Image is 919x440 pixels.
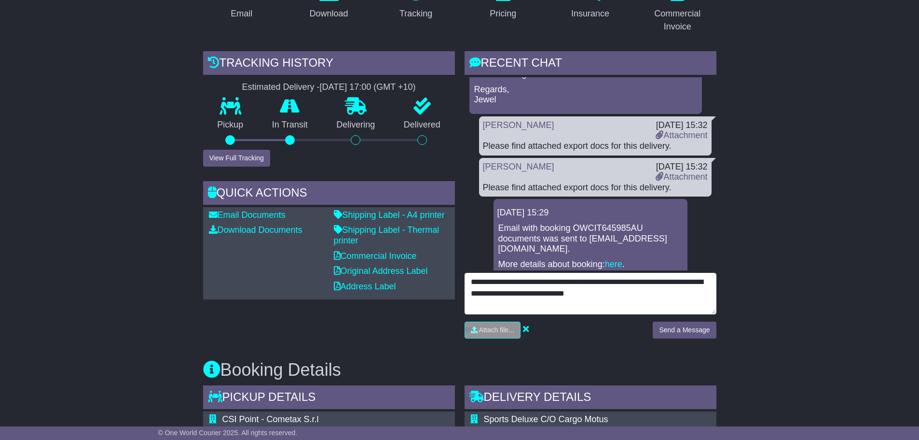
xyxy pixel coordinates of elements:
p: Regards, Jewel [474,85,697,105]
div: Pickup Details [203,385,455,412]
a: here [605,259,622,269]
div: Download [309,7,348,20]
a: Download Documents [209,225,302,235]
span: CSI Point - Cometax S.r.l [222,414,319,424]
span: © One World Courier 2025. All rights reserved. [158,429,298,437]
div: Tracking [399,7,432,20]
div: [DATE] 17:00 (GMT +10) [320,82,416,93]
div: Tracking history [203,51,455,77]
a: Address Label [334,282,396,291]
p: More details about booking: . [498,259,683,270]
div: Insurance [571,7,609,20]
a: [PERSON_NAME] [483,120,554,130]
div: Quick Actions [203,181,455,207]
a: Email Documents [209,210,286,220]
h3: Booking Details [203,360,716,380]
p: In Transit [258,120,322,130]
a: Shipping Label - A4 printer [334,210,445,220]
div: Email [231,7,252,20]
a: Attachment [656,172,707,182]
a: Attachment [656,130,707,140]
div: Delivery Details [465,385,716,412]
p: Pickup [203,120,258,130]
div: [DATE] 15:32 [656,162,707,172]
a: Commercial Invoice [334,251,417,261]
div: Pricing [490,7,516,20]
p: Delivering [322,120,390,130]
button: View Full Tracking [203,150,270,167]
div: Please find attached export docs for this delivery. [483,183,708,193]
div: [DATE] 15:32 [656,120,707,131]
div: [DATE] 15:29 [497,208,684,218]
a: Original Address Label [334,266,428,276]
p: Delivered [389,120,455,130]
div: Commercial Invoice [645,7,710,33]
p: Email with booking OWCIT645985AU documents was sent to [EMAIL_ADDRESS][DOMAIN_NAME]. [498,223,683,255]
div: Estimated Delivery - [203,82,455,93]
span: Sports Deluxe C/O Cargo Motus [484,414,608,424]
div: RECENT CHAT [465,51,716,77]
a: Shipping Label - Thermal printer [334,225,439,245]
a: [PERSON_NAME] [483,162,554,171]
div: Please find attached export docs for this delivery. [483,141,708,152]
button: Send a Message [653,322,716,339]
